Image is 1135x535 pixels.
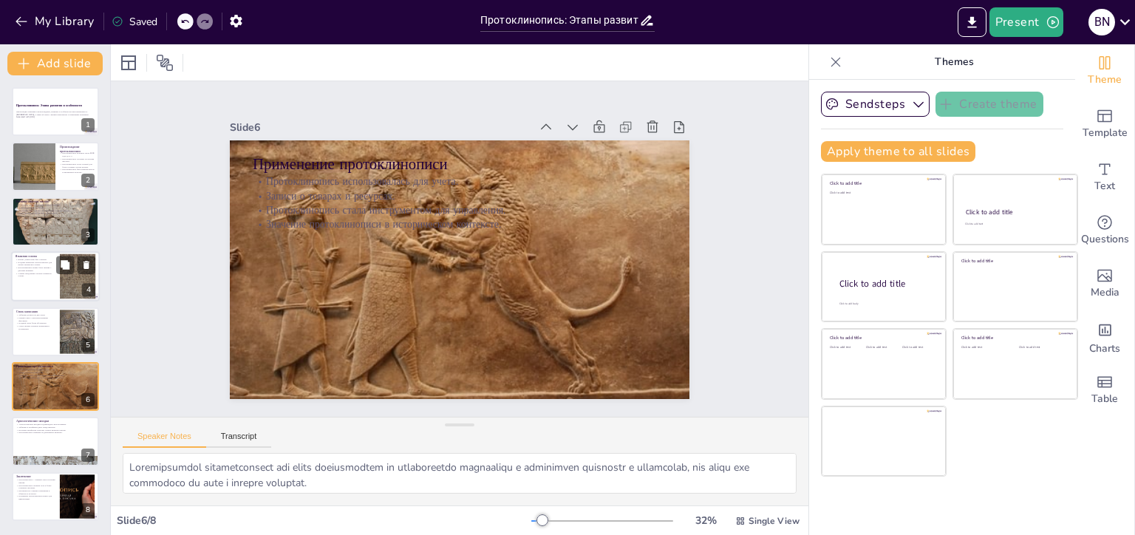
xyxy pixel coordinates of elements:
[282,114,680,256] p: Протоклинопись использовалась для учета.
[277,128,675,270] p: Записи о товарах и ресурсах.
[16,103,82,107] strong: Протоклинопись: Этапы развития и особенности
[123,453,797,494] textarea: Loremipsumdol sitametconsect adi elits doeiusmodtem in utlaboreetdo magnaaliqu e adminimven quisn...
[56,256,74,274] button: Duplicate Slide
[12,307,99,356] div: 5
[16,206,95,209] p: Знаки изменялись и сливались.
[830,335,935,341] div: Click to add title
[961,346,1008,350] div: Click to add text
[60,157,95,162] p: Протоклинопись основана на системе жетонов.
[16,429,95,432] p: Изучение артефактов помогает понять развитие письма.
[16,474,55,479] p: Заключение
[276,55,566,162] div: Slide 6
[749,515,800,527] span: Single View
[78,256,95,274] button: Delete Slide
[82,284,95,297] div: 4
[1091,284,1119,301] span: Media
[12,417,99,466] div: 7
[1094,178,1115,194] span: Text
[1019,346,1066,350] div: Click to add text
[11,251,100,301] div: 4
[958,7,986,37] button: Export to PowerPoint
[16,258,55,261] p: Неясно, какой язык был основой.
[12,197,99,246] div: 3
[12,472,99,521] div: 8
[16,423,95,426] p: Археологические находки подтверждают использование.
[11,10,100,33] button: My Library
[1089,341,1120,357] span: Charts
[1075,44,1134,98] div: Change the overall theme
[1075,257,1134,310] div: Add images, graphics, shapes or video
[16,364,95,369] p: Применение протоклинописи
[1075,310,1134,364] div: Add charts and graphs
[989,7,1063,37] button: Present
[117,514,531,528] div: Slide 6 / 8
[268,155,667,297] p: Значение протоклинописи в историческом контексте.
[7,52,103,75] button: Add slide
[848,44,1060,80] p: Themes
[16,261,55,266] p: Поздняя клинопись использовалась для записи шумерского языка.
[935,92,1043,117] button: Create theme
[965,222,1063,226] div: Click to add text
[206,432,272,448] button: Transcript
[961,258,1067,264] div: Click to add title
[273,141,671,283] p: Протоклинопись стала инструментом для управления.
[830,180,935,186] div: Click to add title
[16,209,95,212] p: Протоклинопись привела к формированию ранней клинописи.
[81,503,95,517] div: 8
[821,141,975,162] button: Apply theme to all slides
[1088,72,1122,88] span: Theme
[1083,125,1128,141] span: Template
[16,371,95,374] p: Записи о товарах и ресурсах.
[16,116,95,119] p: Generated with [URL]
[16,267,55,272] p: Протоклинопись может быть связана с другими языками.
[16,494,55,500] p: Понимание протоклинописи важно для цивилизации.
[81,338,95,352] div: 5
[81,449,95,462] div: 7
[16,254,55,259] p: Языковая основа
[1091,391,1118,407] span: Table
[821,92,930,117] button: Sendsteps
[966,208,1064,217] div: Click to add title
[81,174,95,187] div: 2
[123,432,206,448] button: Speaker Notes
[1075,98,1134,151] div: Add ready made slides
[830,191,935,195] div: Click to add text
[961,335,1067,341] div: Click to add title
[16,316,55,321] p: Ранний стиль с натуралистичными фигурами.
[16,321,55,324] p: Поздний стиль более абстрактен.
[16,211,95,214] p: Стиль письма становился более абстрактным.
[81,118,95,132] div: 1
[112,15,157,29] div: Saved
[839,301,933,305] div: Click to add body
[60,151,95,157] p: Протоклинопись возникла около 3300 года до н. э.
[16,377,95,380] p: Значение протоклинописи в историческом контексте.
[81,228,95,242] div: 3
[902,346,935,350] div: Click to add text
[16,420,95,424] p: Археологические находки
[16,489,55,494] p: Письменность отражает изменения в обществе и культуре.
[16,369,95,372] p: Протоклинопись использовалась для учета.
[480,10,639,31] input: Insert title
[16,324,55,330] p: Стиль письма отражает изменения в восприятии.
[1088,7,1115,37] button: B N
[12,362,99,411] div: 6
[12,142,99,191] div: 2
[16,426,95,429] p: Таблички и артефакты дают представление.
[16,313,55,316] p: Таблички делятся на два стиля.
[12,87,99,136] div: 1
[16,374,95,377] p: Протоклинопись стала инструментом для управления.
[16,478,55,483] p: Протоклинопись — важный этап в истории письма.
[1088,9,1115,35] div: B N
[16,111,95,116] p: Презентация охватывает происхождение, развитие и особенности протоклинописи в [GEOGRAPHIC_DATA], ...
[1081,231,1129,248] span: Questions
[830,346,863,350] div: Click to add text
[286,94,686,242] p: Применение протоклинописи
[1075,151,1134,204] div: Add text boxes
[16,484,55,489] p: Протоклинопись открыла путь к более сложным системам.
[688,514,723,528] div: 32 %
[16,310,55,314] p: Стиль написания
[839,277,934,290] div: Click to add title
[16,200,95,204] p: Развитие системы письма
[60,145,95,153] p: Происхождение протоклинописи
[16,432,95,435] p: Протоклинопись повлияла на дальнейшее развитие.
